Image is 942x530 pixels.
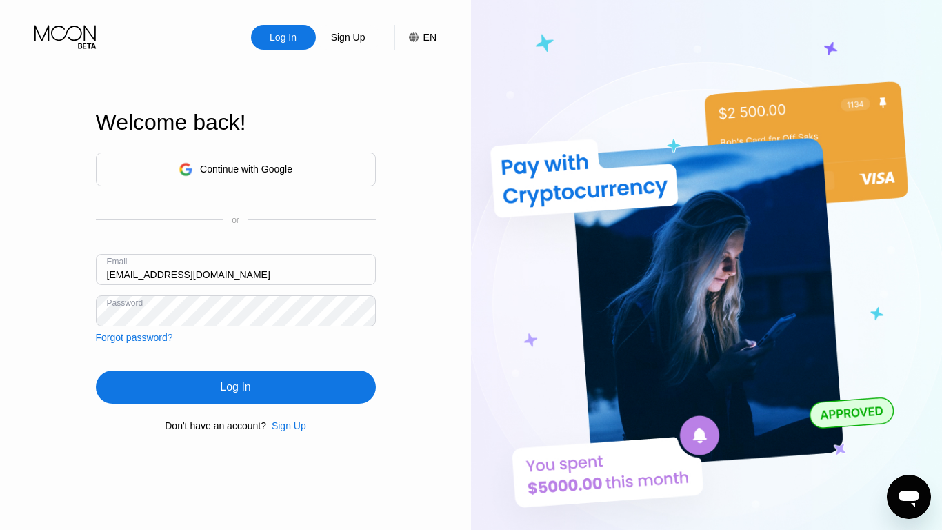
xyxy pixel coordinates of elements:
[96,332,173,343] div: Forgot password?
[107,257,128,266] div: Email
[268,30,298,44] div: Log In
[96,110,376,135] div: Welcome back!
[96,153,376,186] div: Continue with Google
[165,420,266,431] div: Don't have an account?
[251,25,316,50] div: Log In
[232,215,239,225] div: or
[423,32,437,43] div: EN
[107,298,143,308] div: Password
[887,475,931,519] iframe: Button to launch messaging window
[266,420,306,431] div: Sign Up
[316,25,381,50] div: Sign Up
[272,420,306,431] div: Sign Up
[200,164,292,175] div: Continue with Google
[394,25,437,50] div: EN
[96,371,376,404] div: Log In
[220,380,250,394] div: Log In
[330,30,367,44] div: Sign Up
